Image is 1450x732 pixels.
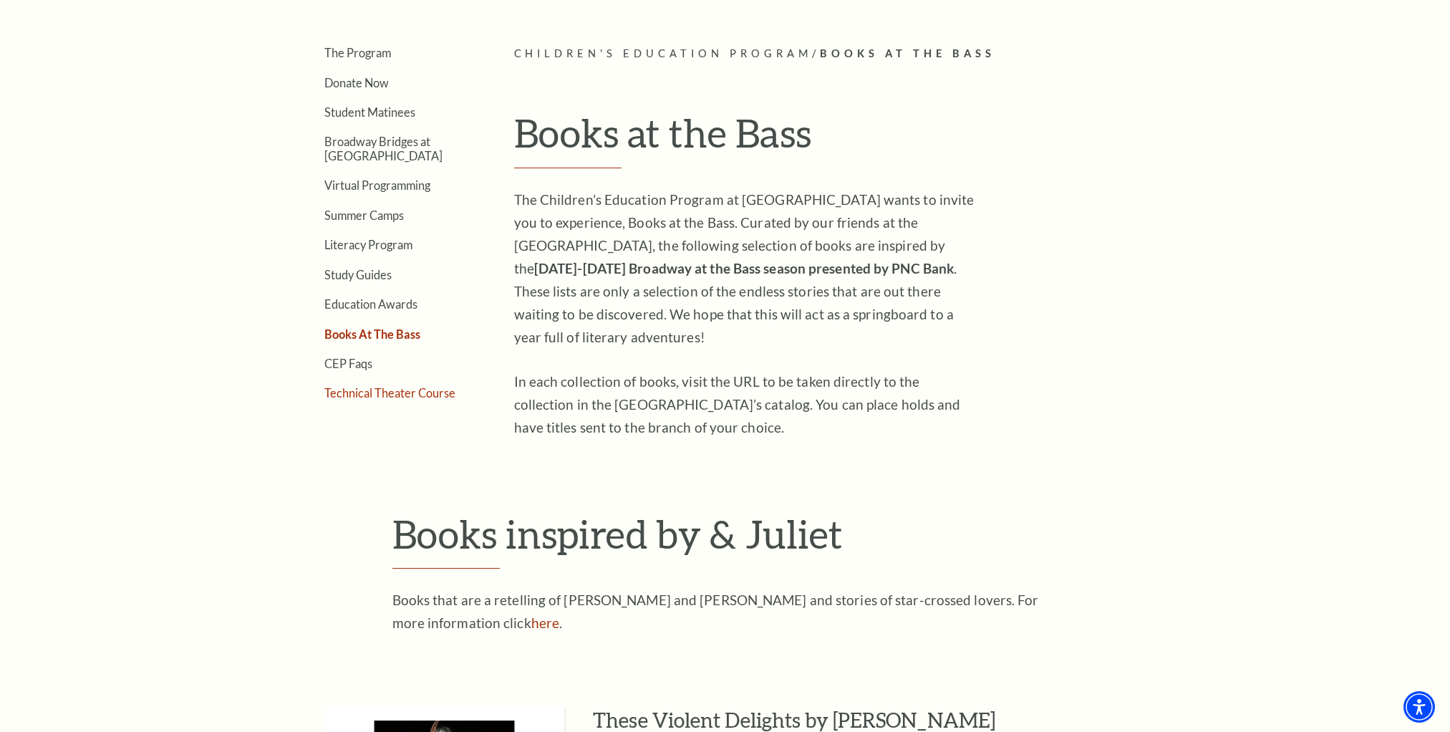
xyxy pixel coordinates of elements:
[514,188,980,349] p: The Children’s Education Program at [GEOGRAPHIC_DATA] wants to invite you to experience, Books at...
[392,589,1058,635] p: Books that are a retelling of [PERSON_NAME] and [PERSON_NAME] and stories of star-crossed lovers....
[324,327,420,341] a: Books At The Bass
[324,268,392,281] a: Study Guides
[324,357,372,370] a: CEP Faqs
[514,47,813,59] span: Children's Education Program
[531,615,559,631] a: For more information click here - open in a new tab
[514,370,980,439] p: In each collection of books, visit the URL to be taken directly to the collection in the [GEOGRAP...
[514,45,1169,63] p: /
[324,208,404,222] a: Summer Camps
[392,511,1058,569] h2: Books inspired by & Juliet
[324,386,455,400] a: Technical Theater Course
[1403,691,1435,723] div: Accessibility Menu
[324,238,412,251] a: Literacy Program
[820,47,995,59] span: Books At The Bass
[534,260,954,276] strong: [DATE]-[DATE] Broadway at the Bass season presented by PNC Bank
[514,110,1169,168] h1: Books at the Bass
[324,135,443,162] a: Broadway Bridges at [GEOGRAPHIC_DATA]
[324,76,389,90] a: Donate Now
[324,105,415,119] a: Student Matinees
[324,178,430,192] a: Virtual Programming
[324,297,417,311] a: Education Awards
[324,46,391,59] a: The Program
